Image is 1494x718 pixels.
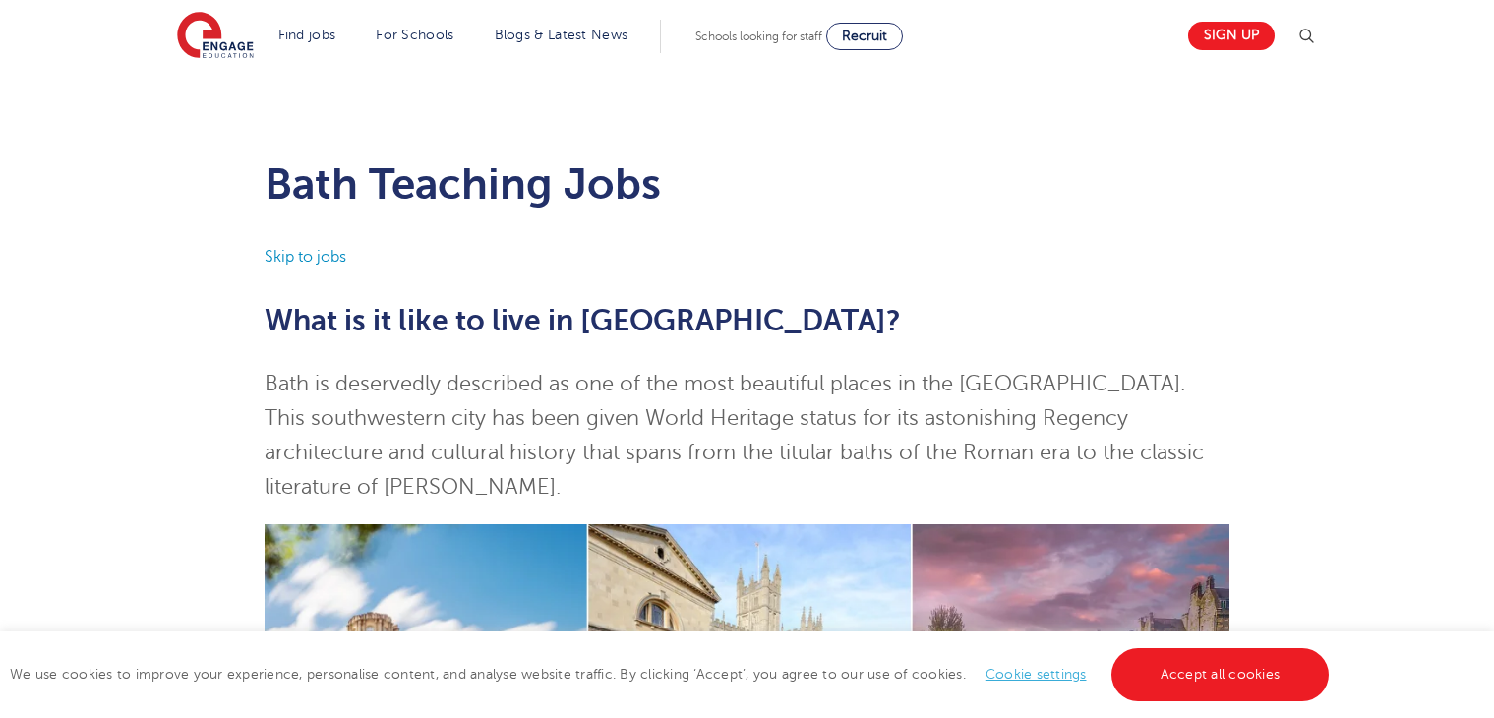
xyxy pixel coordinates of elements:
span: Bath is deservedly described as one of the most beautiful places in the [GEOGRAPHIC_DATA]. This s... [265,372,1204,499]
h1: Bath Teaching Jobs [265,159,1229,209]
a: Accept all cookies [1111,648,1330,701]
a: Sign up [1188,22,1275,50]
a: For Schools [376,28,453,42]
a: Blogs & Latest News [495,28,628,42]
a: Skip to jobs [265,248,346,266]
img: Engage Education [177,12,254,61]
span: What is it like to live in [GEOGRAPHIC_DATA]? [265,304,901,337]
a: Cookie settings [986,667,1087,682]
span: Recruit [842,29,887,43]
a: Find jobs [278,28,336,42]
a: Recruit [826,23,903,50]
span: Schools looking for staff [695,30,822,43]
span: We use cookies to improve your experience, personalise content, and analyse website traffic. By c... [10,667,1334,682]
